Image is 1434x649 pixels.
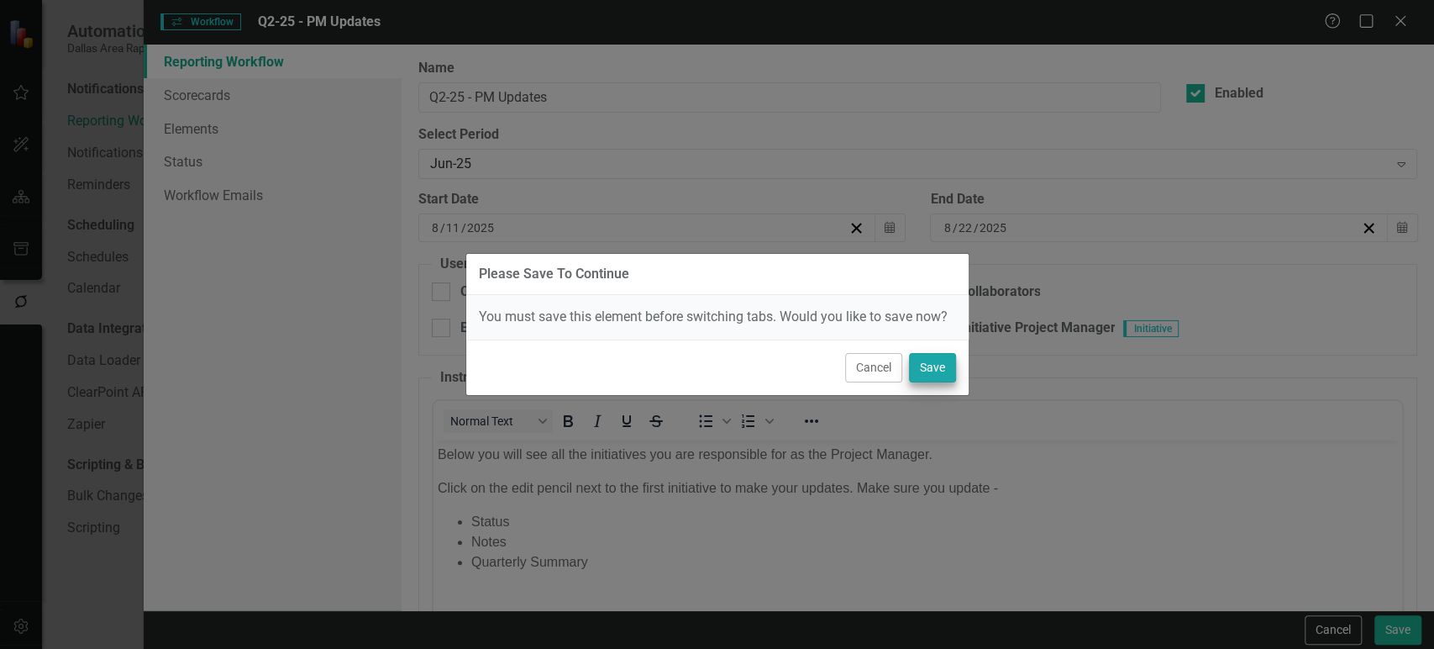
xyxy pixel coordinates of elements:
[845,353,902,383] button: Cancel
[4,4,964,24] p: Below you will see all the initiatives you are responsible for as the Project Manager.
[466,295,969,340] div: You must save this element before switching tabs. Would you like to save now?
[38,92,964,112] li: Notes
[4,38,964,58] p: Click on the edit pencil next to the first initiative to make your updates. Make sure you update -
[38,71,964,92] li: Status
[909,353,956,383] button: Save
[38,112,964,132] li: Quarterly Summary
[479,266,629,282] div: Please Save To Continue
